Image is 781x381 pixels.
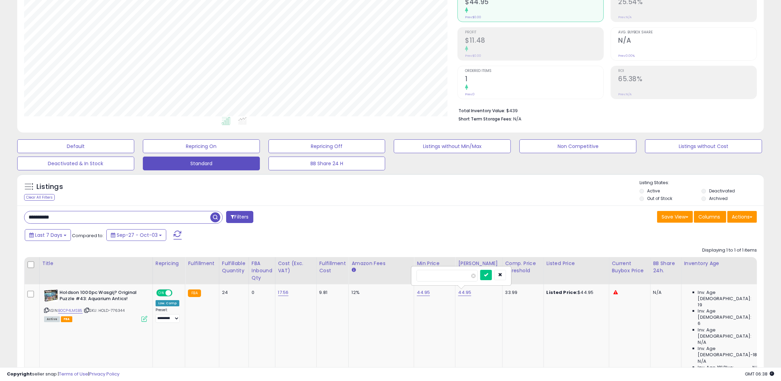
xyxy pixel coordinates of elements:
[268,139,386,153] button: Repricing Off
[394,139,511,153] button: Listings without Min/Max
[268,157,386,170] button: BB Share 24 H
[657,211,693,223] button: Save View
[727,211,757,223] button: Actions
[505,260,541,274] div: Comp. Price Threshold
[17,139,134,153] button: Default
[458,108,505,114] b: Total Inventory Value:
[709,188,735,194] label: Deactivated
[618,54,635,58] small: Prev: 0.00%
[698,364,734,371] span: Inv. Age 181 Plus:
[278,289,289,296] a: 17.56
[698,327,761,339] span: Inv. Age [DEMOGRAPHIC_DATA]:
[465,54,481,58] small: Prev: $0.00
[465,15,481,19] small: Prev: $0.00
[698,346,761,358] span: Inv. Age [DEMOGRAPHIC_DATA]-180:
[618,75,757,84] h2: 65.38%
[171,290,182,296] span: OFF
[351,267,356,273] small: Amazon Fees.
[58,308,83,314] a: B0CP4LMSB5
[42,260,150,267] div: Title
[465,75,603,84] h2: 1
[36,182,63,192] h5: Listings
[698,308,761,320] span: Inv. Age [DEMOGRAPHIC_DATA]:
[117,232,158,239] span: Sep-27 - Oct-03
[319,260,346,274] div: Fulfillment Cost
[465,69,603,73] span: Ordered Items
[252,260,272,282] div: FBA inbound Qty
[157,290,166,296] span: ON
[351,260,411,267] div: Amazon Fees
[709,195,728,201] label: Archived
[647,188,660,194] label: Active
[698,358,706,364] span: N/A
[44,289,58,302] img: 51+mrfHj9QL._SL40_.jpg
[612,260,647,274] div: Current Buybox Price
[72,232,104,239] span: Compared to:
[684,260,763,267] div: Inventory Age
[694,211,726,223] button: Columns
[547,260,606,267] div: Listed Price
[417,260,452,267] div: Min Price
[156,260,182,267] div: Repricing
[653,260,678,274] div: BB Share 24h.
[156,308,180,323] div: Preset:
[618,15,632,19] small: Prev: N/A
[698,289,761,302] span: Inv. Age [DEMOGRAPHIC_DATA]:
[59,371,88,377] a: Terms of Use
[7,371,119,378] div: seller snap | |
[25,229,71,241] button: Last 7 Days
[35,232,62,239] span: Last 7 Days
[618,92,632,96] small: Prev: N/A
[547,289,578,296] b: Listed Price:
[17,157,134,170] button: Deactivated & In Stock
[252,289,270,296] div: 0
[222,260,246,274] div: Fulfillable Quantity
[513,116,521,122] span: N/A
[618,31,757,34] span: Avg. Buybox Share
[698,339,706,346] span: N/A
[60,289,143,304] b: Holdson 1000pc Wasgij? Original Puzzle #43: Aquarium Antics!
[44,289,147,321] div: ASIN:
[618,69,757,73] span: ROI
[458,289,471,296] a: 44.95
[645,139,762,153] button: Listings without Cost
[753,364,761,371] span: N/A
[618,36,757,46] h2: N/A
[653,289,676,296] div: N/A
[84,308,125,313] span: | SKU: HOLD-776344
[278,260,314,274] div: Cost (Exc. VAT)
[156,300,179,306] div: Low. Comp
[698,320,701,327] span: 6
[226,211,253,223] button: Filters
[106,229,166,241] button: Sep-27 - Oct-03
[89,371,119,377] a: Privacy Policy
[188,260,216,267] div: Fulfillment
[640,180,764,186] p: Listing States:
[458,106,752,114] li: $439
[465,36,603,46] h2: $11.48
[519,139,636,153] button: Non Competitive
[143,139,260,153] button: Repricing On
[465,92,475,96] small: Prev: 0
[222,289,243,296] div: 24
[7,371,32,377] strong: Copyright
[417,289,430,296] a: 44.95
[188,289,201,297] small: FBA
[547,289,604,296] div: $44.95
[698,302,702,308] span: 19
[458,260,499,267] div: [PERSON_NAME]
[319,289,344,296] div: 9.81
[44,316,60,322] span: All listings currently available for purchase on Amazon
[351,289,409,296] div: 12%
[458,116,512,122] b: Short Term Storage Fees:
[647,195,672,201] label: Out of Stock
[61,316,73,322] span: FBA
[143,157,260,170] button: Standard
[24,194,55,201] div: Clear All Filters
[465,31,603,34] span: Profit
[702,247,757,254] div: Displaying 1 to 1 of 1 items
[745,371,774,377] span: 2025-10-11 06:38 GMT
[505,289,538,296] div: 33.99
[698,213,720,220] span: Columns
